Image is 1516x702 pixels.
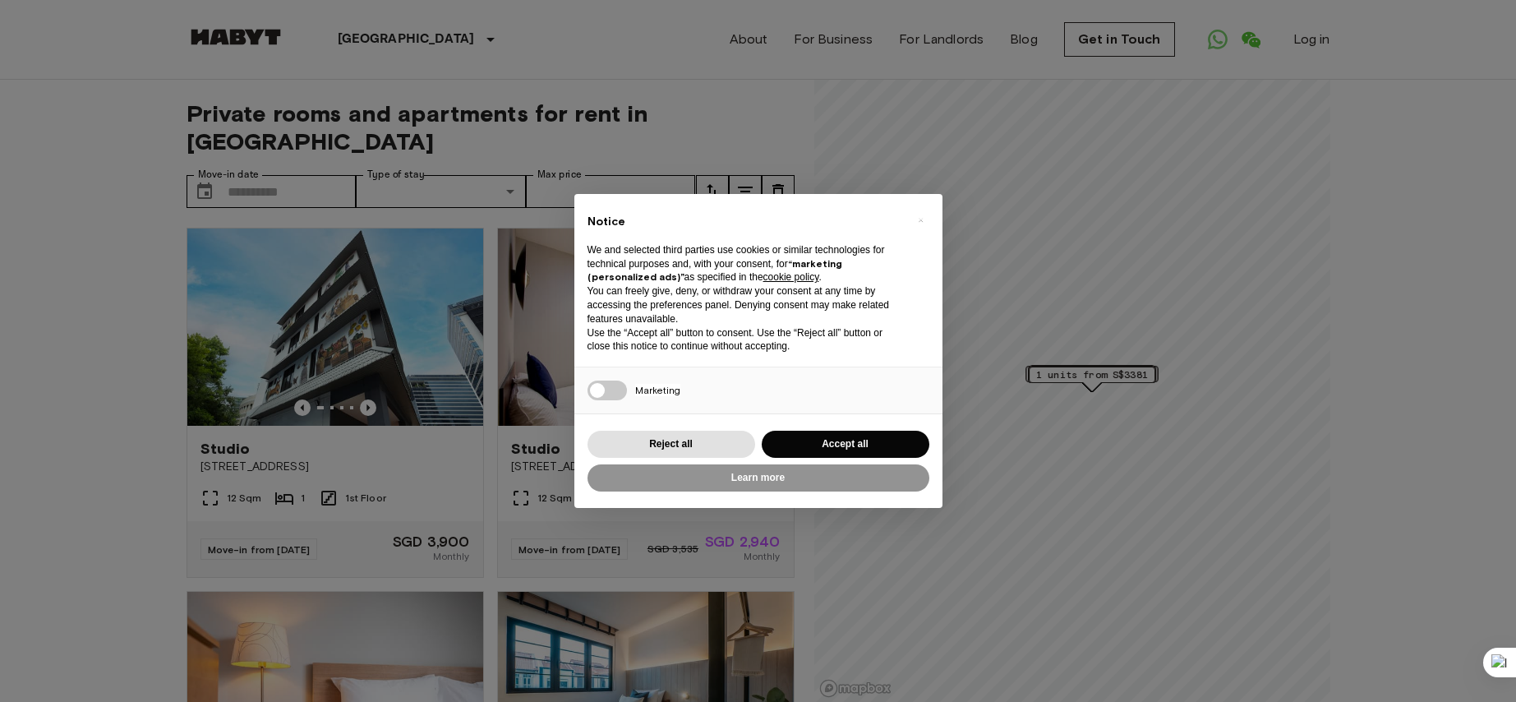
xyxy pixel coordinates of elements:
span: Marketing [635,384,680,396]
button: Close this notice [908,207,934,233]
a: cookie policy [763,271,819,283]
h2: Notice [588,214,903,230]
p: You can freely give, deny, or withdraw your consent at any time by accessing the preferences pane... [588,284,903,326]
span: × [918,210,924,230]
p: We and selected third parties use cookies or similar technologies for technical purposes and, wit... [588,243,903,284]
button: Learn more [588,464,929,492]
button: Accept all [762,431,929,458]
button: Reject all [588,431,755,458]
strong: “marketing (personalized ads)” [588,257,842,284]
p: Use the “Accept all” button to consent. Use the “Reject all” button or close this notice to conti... [588,326,903,354]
